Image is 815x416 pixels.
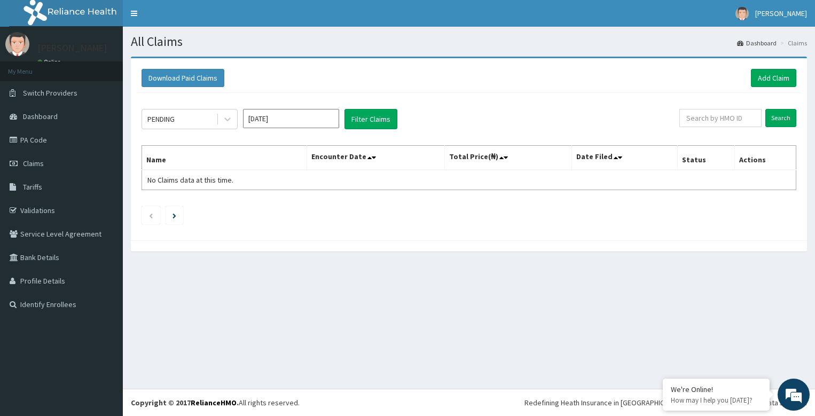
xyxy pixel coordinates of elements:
[142,146,307,170] th: Name
[751,69,796,87] a: Add Claim
[243,109,339,128] input: Select Month and Year
[131,398,239,407] strong: Copyright © 2017 .
[678,146,735,170] th: Status
[37,43,107,53] p: [PERSON_NAME]
[444,146,572,170] th: Total Price(₦)
[191,398,237,407] a: RelianceHMO
[147,175,233,185] span: No Claims data at this time.
[131,35,807,49] h1: All Claims
[679,109,762,127] input: Search by HMO ID
[734,146,796,170] th: Actions
[307,146,444,170] th: Encounter Date
[765,109,796,127] input: Search
[755,9,807,18] span: [PERSON_NAME]
[735,7,749,20] img: User Image
[23,88,77,98] span: Switch Providers
[147,114,175,124] div: PENDING
[572,146,678,170] th: Date Filed
[173,210,176,220] a: Next page
[37,58,63,66] a: Online
[778,38,807,48] li: Claims
[23,182,42,192] span: Tariffs
[123,389,815,416] footer: All rights reserved.
[148,210,153,220] a: Previous page
[671,384,762,394] div: We're Online!
[5,32,29,56] img: User Image
[142,69,224,87] button: Download Paid Claims
[23,112,58,121] span: Dashboard
[524,397,807,408] div: Redefining Heath Insurance in [GEOGRAPHIC_DATA] using Telemedicine and Data Science!
[671,396,762,405] p: How may I help you today?
[737,38,777,48] a: Dashboard
[23,159,44,168] span: Claims
[344,109,397,129] button: Filter Claims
